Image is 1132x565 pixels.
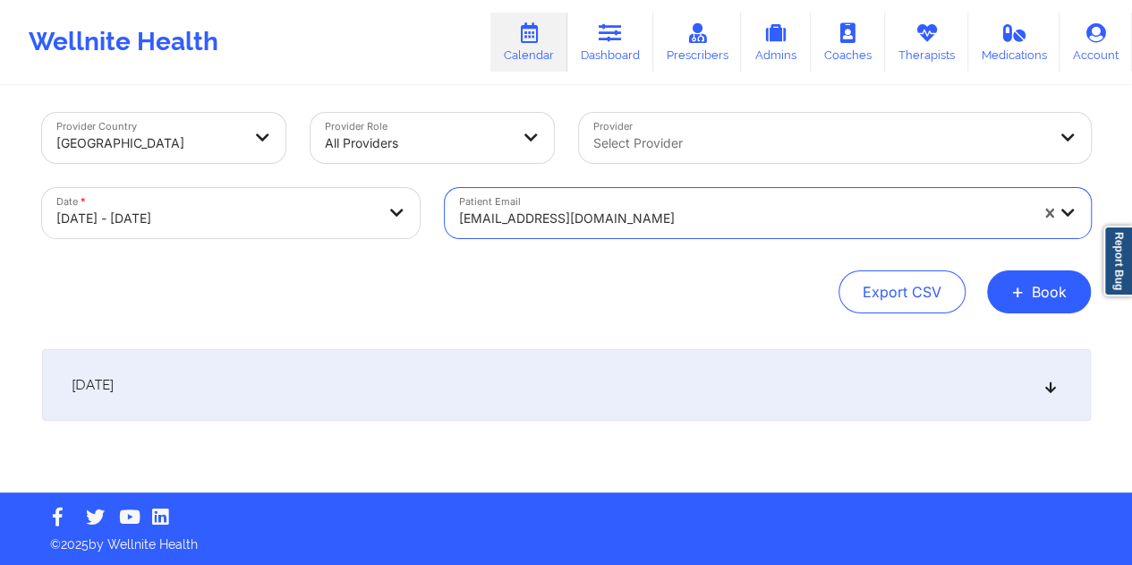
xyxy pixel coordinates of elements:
[72,376,114,394] span: [DATE]
[56,124,241,163] div: [GEOGRAPHIC_DATA]
[325,124,509,163] div: All Providers
[56,199,375,238] div: [DATE] - [DATE]
[838,270,966,313] button: Export CSV
[1103,226,1132,296] a: Report Bug
[968,13,1060,72] a: Medications
[885,13,968,72] a: Therapists
[1060,13,1132,72] a: Account
[1011,287,1025,296] span: +
[741,13,811,72] a: Admins
[567,13,653,72] a: Dashboard
[811,13,885,72] a: Coaches
[653,13,742,72] a: Prescribers
[987,270,1091,313] button: +Book
[38,523,1094,553] p: © 2025 by Wellnite Health
[490,13,567,72] a: Calendar
[459,199,1028,238] div: [EMAIL_ADDRESS][DOMAIN_NAME]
